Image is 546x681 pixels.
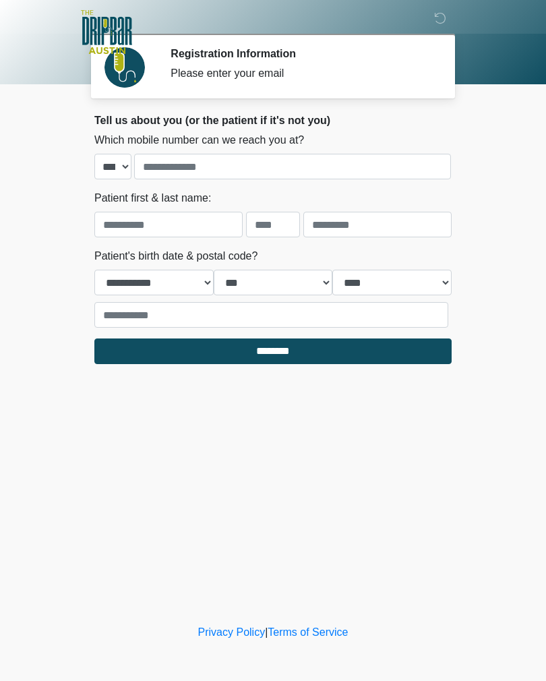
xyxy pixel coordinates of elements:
label: Which mobile number can we reach you at? [94,132,304,148]
a: Terms of Service [268,626,348,638]
label: Patient first & last name: [94,190,211,206]
img: Agent Avatar [104,47,145,88]
h2: Tell us about you (or the patient if it's not you) [94,114,452,127]
div: Please enter your email [171,65,431,82]
a: | [265,626,268,638]
a: Privacy Policy [198,626,266,638]
label: Patient's birth date & postal code? [94,248,257,264]
img: The DRIPBaR - Austin The Domain Logo [81,10,132,54]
